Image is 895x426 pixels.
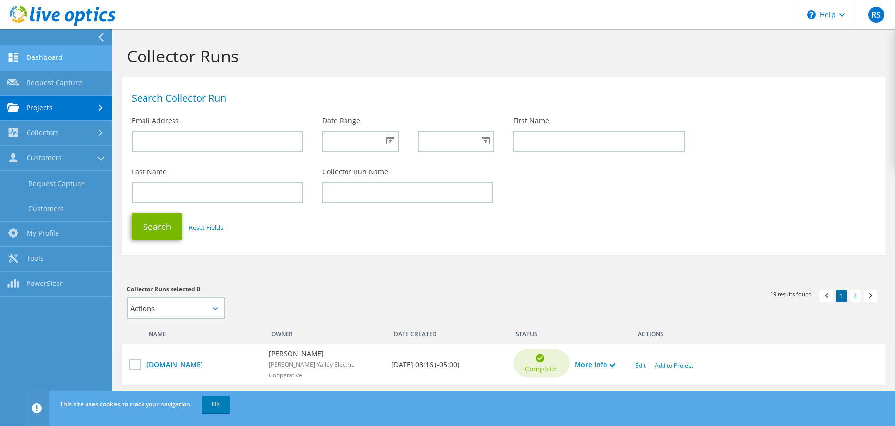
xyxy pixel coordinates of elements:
a: 2 [850,290,861,302]
label: Collector Run Name [322,167,388,177]
span: This site uses cookies to track your navigation. [60,400,192,408]
label: First Name [513,116,549,126]
span: 19 results found [770,290,812,298]
div: Actions [631,324,875,340]
a: 1 [836,290,847,302]
svg: \n [807,10,816,19]
span: [PERSON_NAME] Valley Electric Cooperative [269,360,354,379]
button: Search [132,213,182,240]
a: More Info [575,359,615,370]
div: Status [508,324,569,340]
label: Date Range [322,116,360,126]
span: RS [868,7,884,23]
div: Date Created [386,324,509,340]
b: [PERSON_NAME] [269,348,386,359]
label: Email Address [132,116,179,126]
a: OK [202,396,230,413]
div: Owner [264,324,386,340]
a: Add to Project [655,361,693,369]
span: Complete [525,364,556,374]
a: [DOMAIN_NAME] [146,359,259,370]
h1: Collector Runs [127,46,875,66]
div: Name [142,324,264,340]
a: Edit [635,361,646,369]
label: Last Name [132,167,167,177]
b: [DATE] 08:16 (-05:00) [391,359,459,370]
h1: Search Collector Run [132,93,870,103]
a: Reset Fields [189,223,223,232]
h3: Collector Runs selected 0 [127,284,493,295]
